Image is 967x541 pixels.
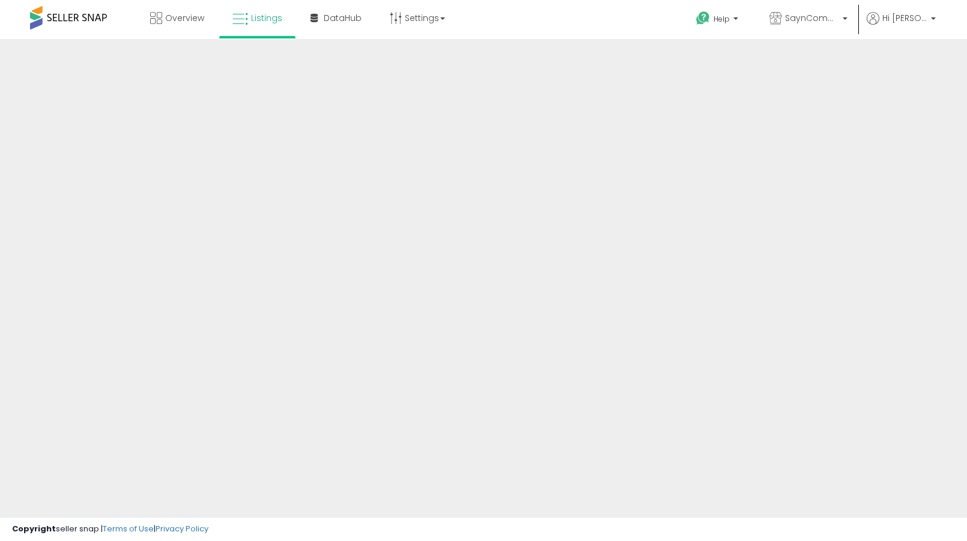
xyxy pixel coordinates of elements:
span: Hi [PERSON_NAME] [882,12,927,24]
a: Help [687,2,750,39]
span: Help [714,14,730,24]
div: seller snap | | [12,524,208,535]
a: Hi [PERSON_NAME] [867,12,936,39]
span: SaynCommerce [785,12,839,24]
span: Overview [165,12,204,24]
span: Listings [251,12,282,24]
a: Privacy Policy [156,523,208,534]
a: Terms of Use [103,523,154,534]
strong: Copyright [12,523,56,534]
i: Get Help [696,11,711,26]
span: DataHub [324,12,362,24]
